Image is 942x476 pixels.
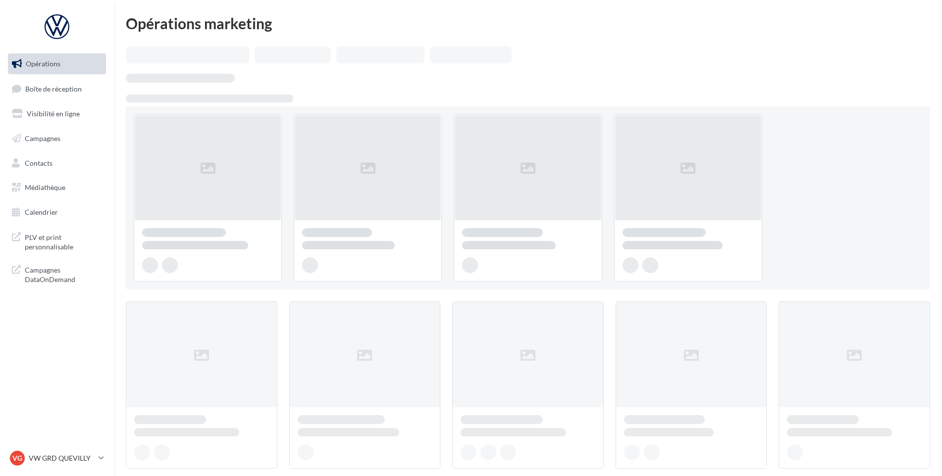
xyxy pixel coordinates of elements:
[6,53,108,74] a: Opérations
[6,227,108,256] a: PLV et print personnalisable
[25,183,65,191] span: Médiathèque
[6,128,108,149] a: Campagnes
[8,449,106,468] a: VG VW GRD QUEVILLY
[6,78,108,99] a: Boîte de réception
[12,453,22,463] span: VG
[6,202,108,223] a: Calendrier
[6,153,108,174] a: Contacts
[27,109,80,118] span: Visibilité en ligne
[25,231,102,252] span: PLV et print personnalisable
[6,103,108,124] a: Visibilité en ligne
[25,84,82,93] span: Boîte de réception
[25,158,52,167] span: Contacts
[25,263,102,285] span: Campagnes DataOnDemand
[6,177,108,198] a: Médiathèque
[26,59,60,68] span: Opérations
[29,453,95,463] p: VW GRD QUEVILLY
[6,259,108,288] a: Campagnes DataOnDemand
[25,134,60,143] span: Campagnes
[126,16,930,31] div: Opérations marketing
[25,208,58,216] span: Calendrier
